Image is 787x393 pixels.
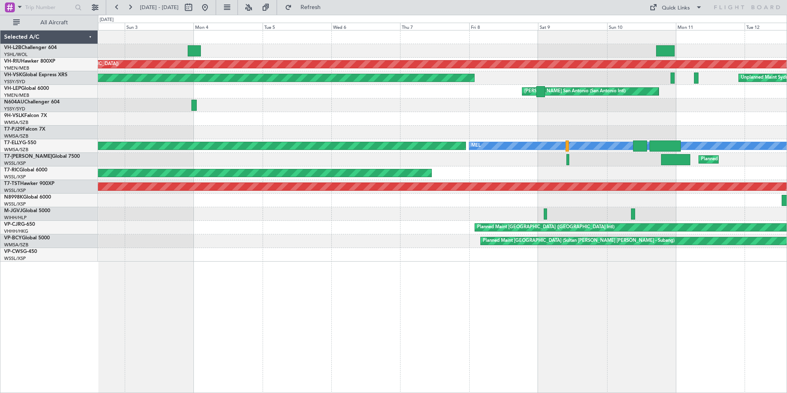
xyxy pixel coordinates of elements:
[4,208,50,213] a: M-JGVJGlobal 5000
[4,222,21,227] span: VP-CJR
[4,249,23,254] span: VP-CWS
[4,187,26,194] a: WSSL/XSP
[4,236,22,241] span: VP-BCY
[4,168,47,173] a: T7-RICGlobal 6000
[4,113,24,118] span: 9H-VSLK
[4,215,27,221] a: WIHH/HLP
[607,23,676,30] div: Sun 10
[100,16,114,23] div: [DATE]
[469,23,538,30] div: Fri 8
[4,45,57,50] a: VH-L2BChallenger 604
[21,20,87,26] span: All Aircraft
[4,249,37,254] a: VP-CWSG-450
[538,23,607,30] div: Sat 9
[25,1,72,14] input: Trip Number
[4,154,52,159] span: T7-[PERSON_NAME]
[125,23,193,30] div: Sun 3
[4,133,28,139] a: WMSA/SZB
[4,181,20,186] span: T7-TST
[331,23,400,30] div: Wed 6
[4,45,21,50] span: VH-L2B
[281,1,331,14] button: Refresh
[4,195,51,200] a: N8998KGlobal 6000
[4,79,25,85] a: YSSY/SYD
[4,86,21,91] span: VH-LEP
[4,140,22,145] span: T7-ELLY
[4,208,22,213] span: M-JGVJ
[645,1,706,14] button: Quick Links
[477,221,615,234] div: Planned Maint [GEOGRAPHIC_DATA] ([GEOGRAPHIC_DATA] Intl)
[4,73,68,77] a: VH-VSKGlobal Express XRS
[140,4,179,11] span: [DATE] - [DATE]
[4,65,29,71] a: YMEN/MEB
[4,236,50,241] a: VP-BCYGlobal 5000
[4,168,19,173] span: T7-RIC
[4,127,45,132] a: T7-PJ29Falcon 7X
[4,127,23,132] span: T7-PJ29
[4,228,28,234] a: VHHH/HKG
[483,235,675,247] div: Planned Maint [GEOGRAPHIC_DATA] (Sultan [PERSON_NAME] [PERSON_NAME] - Subang)
[9,16,89,29] button: All Aircraft
[4,174,26,180] a: WSSL/XSP
[471,140,481,152] div: MEL
[4,86,49,91] a: VH-LEPGlobal 6000
[4,140,36,145] a: T7-ELLYG-550
[4,160,26,166] a: WSSL/XSP
[4,106,25,112] a: YSSY/SYD
[4,100,24,105] span: N604AU
[4,92,29,98] a: YMEN/MEB
[4,242,28,248] a: WMSA/SZB
[4,59,21,64] span: VH-RIU
[4,100,60,105] a: N604AUChallenger 604
[4,154,80,159] a: T7-[PERSON_NAME]Global 7500
[524,85,626,98] div: [PERSON_NAME] San Antonio (San Antonio Intl)
[662,4,690,12] div: Quick Links
[4,59,55,64] a: VH-RIUHawker 800XP
[4,201,26,207] a: WSSL/XSP
[263,23,331,30] div: Tue 5
[293,5,328,10] span: Refresh
[4,51,28,58] a: YSHL/WOL
[4,181,54,186] a: T7-TSTHawker 900XP
[193,23,262,30] div: Mon 4
[676,23,745,30] div: Mon 11
[400,23,469,30] div: Thu 7
[4,147,28,153] a: WMSA/SZB
[4,119,28,126] a: WMSA/SZB
[4,255,26,262] a: WSSL/XSP
[4,222,35,227] a: VP-CJRG-650
[4,73,22,77] span: VH-VSK
[4,195,23,200] span: N8998K
[4,113,47,118] a: 9H-VSLKFalcon 7X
